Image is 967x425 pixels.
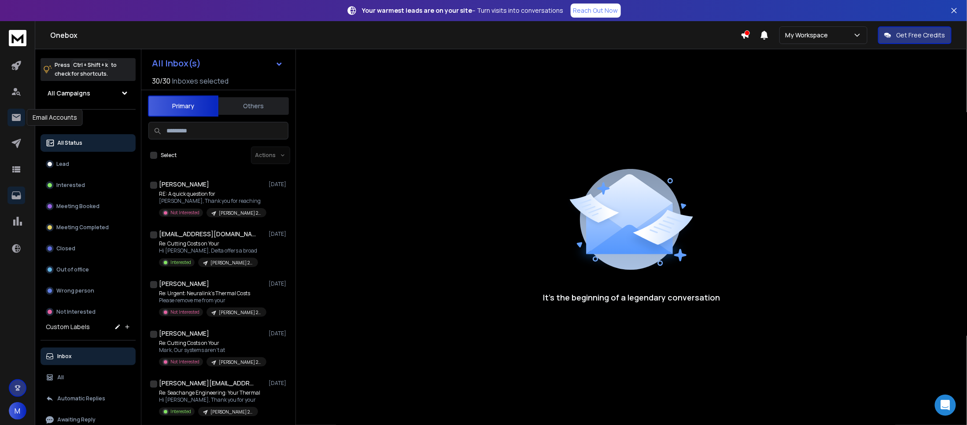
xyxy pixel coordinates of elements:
h1: All Inbox(s) [152,59,201,68]
p: Hi [PERSON_NAME], Thank you for your [159,396,260,403]
p: [PERSON_NAME] 2K Campaign [219,210,261,216]
button: Interested [41,176,136,194]
p: [DATE] [269,330,288,337]
h1: [PERSON_NAME][EMAIL_ADDRESS][DOMAIN_NAME] [159,379,256,388]
p: Meeting Booked [56,203,100,210]
p: Inbox [57,353,72,360]
p: All [57,374,64,381]
p: Not Interested [170,209,199,216]
h3: Filters [41,117,136,129]
p: Interested [56,182,85,189]
p: [PERSON_NAME] 2K Campaign [219,309,261,316]
p: – Turn visits into conversations [362,6,564,15]
p: [DATE] [269,181,288,188]
button: Meeting Completed [41,219,136,236]
p: All Status [57,139,82,147]
h1: [PERSON_NAME] [159,180,209,189]
p: Hi [PERSON_NAME], Delta offers a broad [159,247,258,254]
p: Press to check for shortcuts. [55,61,117,78]
button: All [41,369,136,386]
p: Re: Cutting Costs on Your [159,240,258,247]
p: [PERSON_NAME] 2K Campaign [210,260,253,266]
button: All Inbox(s) [145,55,290,72]
button: M [9,402,26,420]
h1: [EMAIL_ADDRESS][DOMAIN_NAME] [159,230,256,238]
p: Wrong person [56,287,94,294]
p: Mark, Our systems aren't at [159,347,265,354]
span: 30 / 30 [152,76,170,86]
p: [DATE] [269,380,288,387]
p: Re: Seachange Engineering: Your Thermal [159,389,260,396]
strong: Your warmest leads are on your site [362,6,472,15]
p: [DATE] [269,280,288,287]
p: Please remove me from your [159,297,265,304]
h3: Inboxes selected [172,76,229,86]
button: Closed [41,240,136,257]
button: Automatic Replies [41,390,136,407]
p: Reach Out Now [573,6,618,15]
p: RE: A quick question for [159,191,265,198]
span: Ctrl + Shift + k [72,60,109,70]
p: [DATE] [269,231,288,238]
p: Awaiting Reply [57,416,96,423]
img: logo [9,30,26,46]
h1: All Campaigns [48,89,90,98]
button: Lead [41,155,136,173]
div: Open Intercom Messenger [935,395,956,416]
label: Select [161,152,177,159]
button: Not Interested [41,303,136,321]
button: Get Free Credits [878,26,952,44]
button: Inbox [41,348,136,365]
p: Re: Cutting Costs on Your [159,340,265,347]
p: Not Interested [56,308,96,315]
p: Interested [170,408,191,415]
button: Out of office [41,261,136,278]
h3: Custom Labels [46,322,90,331]
button: All Campaigns [41,84,136,102]
p: [PERSON_NAME] 2K Campaign [210,409,253,415]
button: Wrong person [41,282,136,300]
p: It’s the beginning of a legendary conversation [543,291,720,304]
p: Get Free Credits [897,31,945,40]
p: Interested [170,259,191,266]
button: All Status [41,134,136,152]
p: [PERSON_NAME] 2K Campaign [219,359,261,366]
h1: Onebox [50,30,741,40]
p: My Workspace [785,31,831,40]
p: Automatic Replies [57,395,105,402]
button: Primary [148,95,218,117]
p: [PERSON_NAME], Thank you for reaching [159,198,265,205]
a: Reach Out Now [571,4,621,18]
p: Not Interested [170,359,199,365]
button: Meeting Booked [41,198,136,215]
p: Lead [56,161,69,168]
p: Re: Urgent: Neuralink's Thermal Costs [159,290,265,297]
p: Out of office [56,266,89,273]
p: Closed [56,245,75,252]
p: Meeting Completed [56,224,109,231]
h1: [PERSON_NAME] [159,279,209,288]
button: Others [218,96,289,116]
p: Not Interested [170,309,199,315]
h1: [PERSON_NAME] [159,329,209,338]
div: Email Accounts [27,109,83,126]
